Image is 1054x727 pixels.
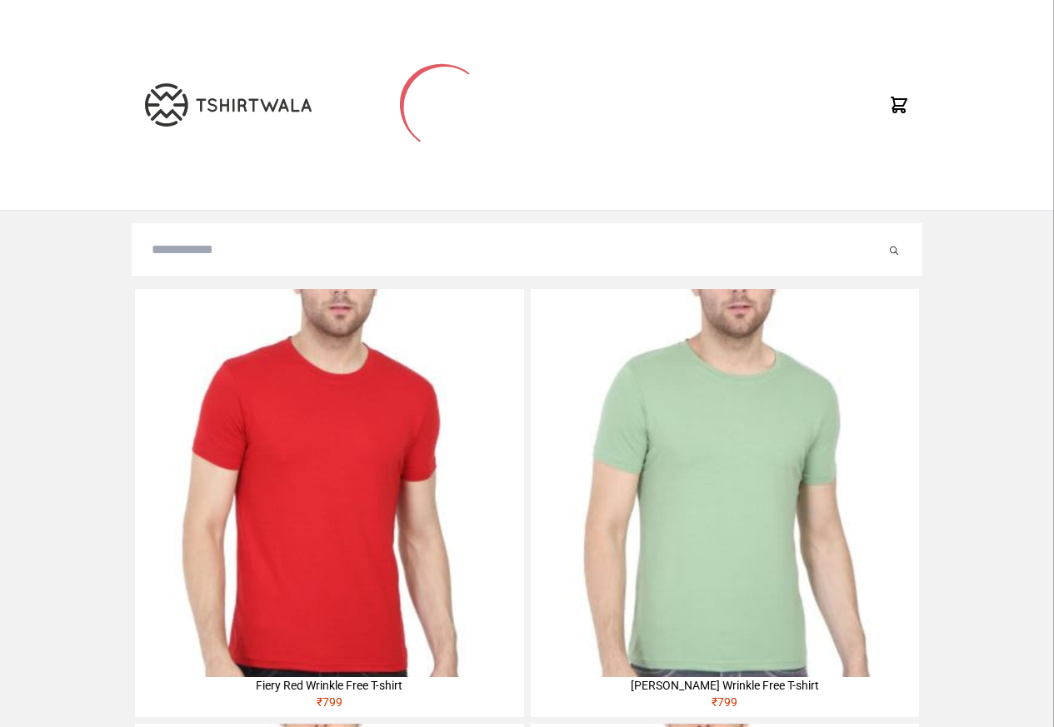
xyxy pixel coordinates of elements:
button: Submit your search query. [886,240,902,260]
img: TW-LOGO-400-104.png [145,83,312,127]
img: 4M6A2225-320x320.jpg [135,289,523,677]
div: [PERSON_NAME] Wrinkle Free T-shirt [531,677,919,694]
img: 4M6A2211-320x320.jpg [531,289,919,677]
a: Fiery Red Wrinkle Free T-shirt₹799 [135,289,523,717]
div: ₹ 799 [135,694,523,717]
a: [PERSON_NAME] Wrinkle Free T-shirt₹799 [531,289,919,717]
div: ₹ 799 [531,694,919,717]
div: Fiery Red Wrinkle Free T-shirt [135,677,523,694]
